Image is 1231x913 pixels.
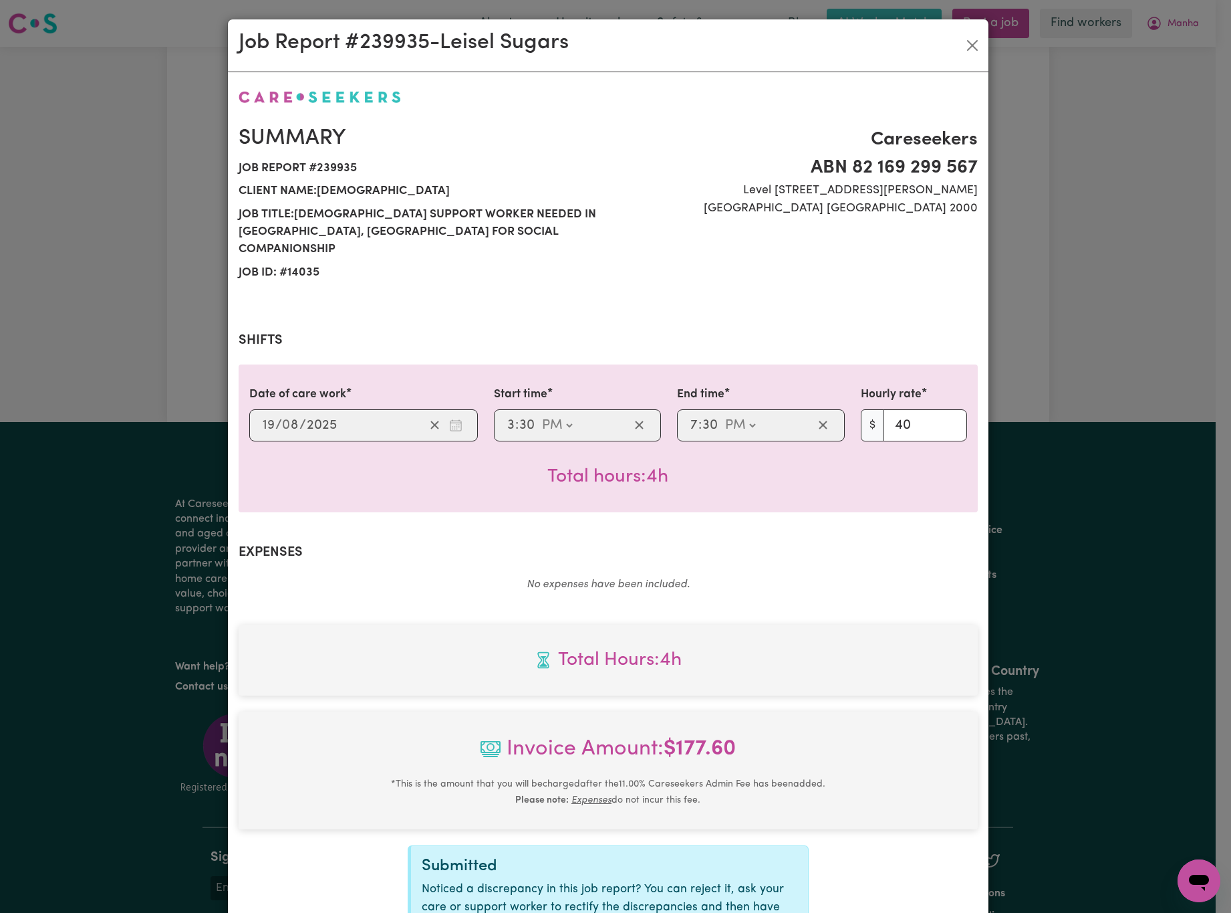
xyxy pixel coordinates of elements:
[422,858,497,874] span: Submitted
[616,126,978,154] span: Careseekers
[299,418,306,433] span: /
[547,468,668,486] span: Total hours worked: 4 hours
[249,646,967,674] span: Total hours worked: 4 hours
[515,795,569,805] b: Please note:
[698,418,702,433] span: :
[1178,859,1220,902] iframe: Button to launch messaging window
[664,738,736,760] b: $ 177.60
[690,415,698,435] input: --
[616,182,978,199] span: Level [STREET_ADDRESS][PERSON_NAME]
[702,415,718,435] input: --
[283,415,299,435] input: --
[239,203,600,262] span: Job title: [DEMOGRAPHIC_DATA] Support Worker Needed In [GEOGRAPHIC_DATA], [GEOGRAPHIC_DATA] for S...
[262,415,275,435] input: --
[391,779,825,805] small: This is the amount that you will be charged after the 11.00 % Careseekers Admin Fee has been adde...
[239,262,600,284] span: Job ID: # 14035
[239,180,600,203] span: Client name: [DEMOGRAPHIC_DATA]
[424,415,445,435] button: Clear date
[616,154,978,182] span: ABN 82 169 299 567
[445,415,466,435] button: Enter the date of care work
[249,386,346,403] label: Date of care work
[239,30,569,56] h2: Job Report # 239935 - Leisel Sugars
[515,418,519,433] span: :
[494,386,547,403] label: Start time
[519,415,535,435] input: --
[962,35,983,56] button: Close
[527,579,690,590] em: No expenses have been included.
[239,544,978,561] h2: Expenses
[275,418,282,433] span: /
[239,332,978,348] h2: Shifts
[239,126,600,151] h2: Summary
[861,386,922,403] label: Hourly rate
[616,200,978,217] span: [GEOGRAPHIC_DATA] [GEOGRAPHIC_DATA] 2000
[861,409,884,441] span: $
[239,91,401,103] img: Careseekers logo
[507,415,515,435] input: --
[571,795,611,805] u: Expenses
[677,386,724,403] label: End time
[282,419,290,432] span: 0
[249,733,967,776] span: Invoice Amount:
[239,157,600,180] span: Job report # 239935
[306,415,337,435] input: ----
